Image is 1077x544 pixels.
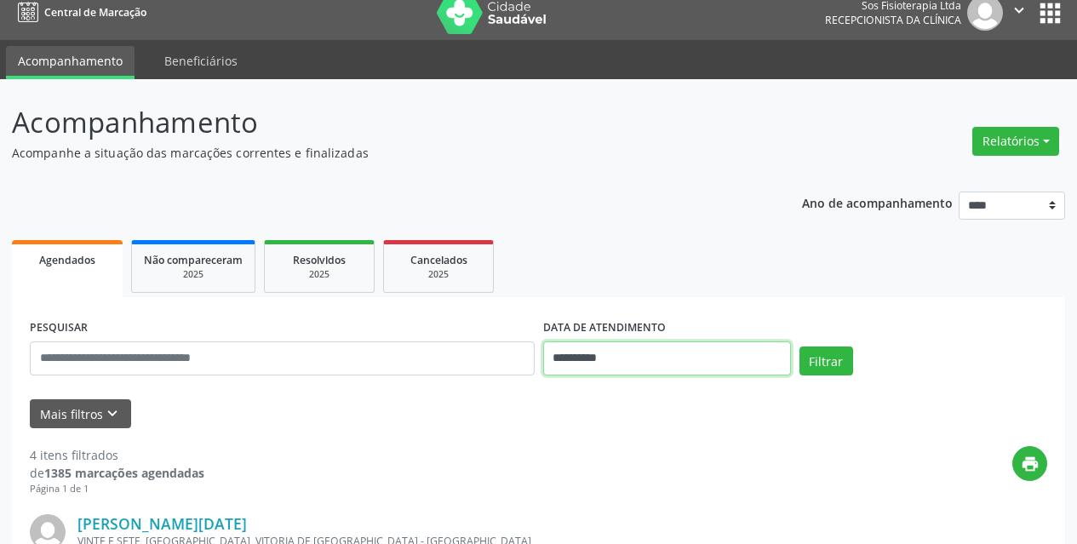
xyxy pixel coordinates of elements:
[77,514,247,533] a: [PERSON_NAME][DATE]
[277,268,362,281] div: 2025
[1012,446,1047,481] button: print
[30,482,204,496] div: Página 1 de 1
[103,404,122,423] i: keyboard_arrow_down
[825,13,961,27] span: Recepcionista da clínica
[39,253,95,267] span: Agendados
[44,5,146,20] span: Central de Marcação
[6,46,135,79] a: Acompanhamento
[802,192,953,213] p: Ano de acompanhamento
[543,315,666,341] label: DATA DE ATENDIMENTO
[1010,1,1028,20] i: 
[293,253,346,267] span: Resolvidos
[30,446,204,464] div: 4 itens filtrados
[410,253,467,267] span: Cancelados
[1021,455,1040,473] i: print
[396,268,481,281] div: 2025
[12,144,749,162] p: Acompanhe a situação das marcações correntes e finalizadas
[44,465,204,481] strong: 1385 marcações agendadas
[152,46,249,76] a: Beneficiários
[799,346,853,375] button: Filtrar
[30,464,204,482] div: de
[144,268,243,281] div: 2025
[12,101,749,144] p: Acompanhamento
[972,127,1059,156] button: Relatórios
[30,315,88,341] label: PESQUISAR
[30,399,131,429] button: Mais filtroskeyboard_arrow_down
[144,253,243,267] span: Não compareceram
